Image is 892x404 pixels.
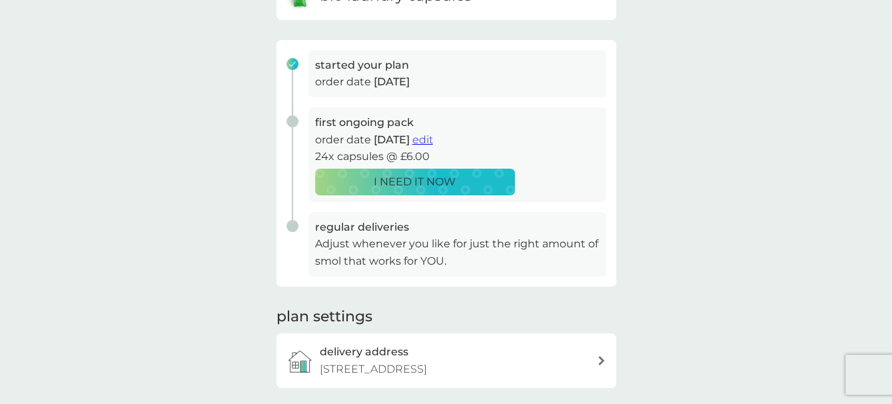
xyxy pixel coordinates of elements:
[315,114,600,131] h3: first ongoing pack
[276,307,372,327] h2: plan settings
[374,173,456,191] p: I NEED IT NOW
[315,148,600,165] p: 24x capsules @ £6.00
[315,219,600,236] h3: regular deliveries
[320,361,427,378] p: [STREET_ADDRESS]
[374,133,410,146] span: [DATE]
[315,131,600,149] p: order date
[374,75,410,88] span: [DATE]
[320,343,408,361] h3: delivery address
[315,57,600,74] h3: started your plan
[412,131,433,149] button: edit
[412,133,433,146] span: edit
[315,169,515,195] button: I NEED IT NOW
[315,73,600,91] p: order date
[315,235,600,269] p: Adjust whenever you like for just the right amount of smol that works for YOU.
[276,333,616,387] a: delivery address[STREET_ADDRESS]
